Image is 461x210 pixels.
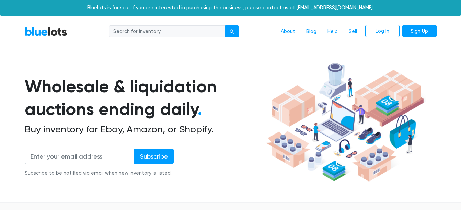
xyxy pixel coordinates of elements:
a: Sell [343,25,362,38]
h2: Buy inventory for Ebay, Amazon, or Shopify. [25,124,264,135]
input: Search for inventory [109,25,226,38]
a: Sign Up [402,25,437,37]
a: Help [322,25,343,38]
img: hero-ee84e7d0318cb26816c560f6b4441b76977f77a177738b4e94f68c95b2b83dbb.png [264,60,426,185]
a: Blog [301,25,322,38]
input: Subscribe [134,149,174,164]
a: Log In [365,25,400,37]
div: Subscribe to be notified via email when new inventory is listed. [25,170,174,177]
span: . [198,99,202,119]
a: About [275,25,301,38]
input: Enter your email address [25,149,135,164]
a: BlueLots [25,26,67,36]
h1: Wholesale & liquidation auctions ending daily [25,75,264,121]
